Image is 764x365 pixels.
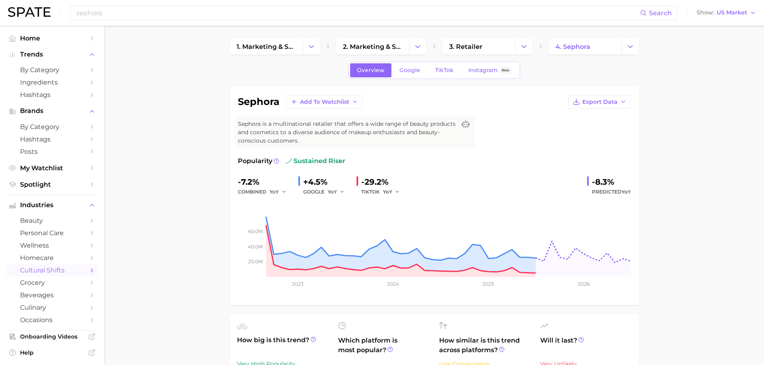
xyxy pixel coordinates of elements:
span: Posts [20,148,84,155]
span: 4. sephora [555,43,590,50]
div: -7.2% [238,175,292,188]
tspan: 2024 [387,281,399,287]
a: 2. marketing & sales [336,38,409,54]
span: YoY [383,188,392,195]
img: SPATE [8,7,51,17]
span: 3. retailer [449,43,482,50]
span: Show [697,10,714,15]
div: +4.5% [303,175,350,188]
a: culinary [6,301,98,314]
img: sustained riser [286,158,292,164]
span: wellness [20,242,84,249]
span: 2. marketing & sales [343,43,402,50]
a: homecare [6,252,98,264]
span: Industries [20,202,84,209]
div: combined [238,187,292,197]
a: My Watchlist [6,162,98,174]
span: Search [649,9,672,17]
a: 1. marketing & sales [230,38,303,54]
button: ShowUS Market [695,8,758,18]
button: YoY [383,187,400,197]
span: YoY [328,188,337,195]
span: beauty [20,217,84,224]
span: How big is this trend? [237,335,328,355]
span: Export Data [582,99,618,105]
div: GOOGLE [303,187,350,197]
span: How similar is this trend across platforms? [439,336,531,355]
a: cultural shifts [6,264,98,276]
button: Change Category [515,38,533,54]
span: Ingredients [20,79,84,86]
a: Posts [6,145,98,158]
span: by Category [20,123,84,131]
span: cultural shifts [20,266,84,274]
span: Google [399,67,420,74]
a: Home [6,32,98,44]
span: personal care [20,229,84,237]
button: Change Category [409,38,426,54]
a: TikTok [428,63,460,77]
a: beverages [6,289,98,301]
button: Change Category [622,38,639,54]
span: by Category [20,66,84,74]
a: wellness [6,239,98,252]
span: occasions [20,316,84,324]
span: beverages [20,291,84,299]
a: 3. retailer [442,38,515,54]
span: Popularity [238,156,272,166]
tspan: 2023 [292,281,303,287]
button: Brands [6,105,98,117]
span: Home [20,34,84,42]
span: Onboarding Videos [20,333,84,340]
span: YoY [622,189,631,195]
span: Help [20,349,84,356]
button: Trends [6,48,98,60]
a: Onboarding Videos [6,331,98,343]
input: Search here for a brand, industry, or ingredient [75,6,640,20]
a: Help [6,347,98,359]
a: Ingredients [6,76,98,89]
a: beauty [6,214,98,227]
span: Which platform is most popular? [338,336,430,362]
div: -29.2% [361,175,405,188]
a: Hashtags [6,89,98,101]
span: Spotlight [20,181,84,188]
span: grocery [20,279,84,286]
a: Google [393,63,427,77]
tspan: 2026 [578,281,589,287]
span: US Market [717,10,747,15]
button: Add to Watchlist [286,95,363,109]
div: TIKTOK [361,187,405,197]
span: TikTok [435,67,454,74]
a: by Category [6,121,98,133]
a: Spotlight [6,178,98,191]
a: InstagramBeta [462,63,519,77]
a: personal care [6,227,98,239]
a: Overview [350,63,391,77]
a: by Category [6,64,98,76]
button: Industries [6,199,98,211]
button: Change Category [303,38,320,54]
span: sustained riser [286,156,345,166]
button: Export Data [568,95,631,109]
span: My Watchlist [20,164,84,172]
span: Hashtags [20,135,84,143]
span: Trends [20,51,84,58]
span: Hashtags [20,91,84,99]
span: Overview [357,67,385,74]
span: 1. marketing & sales [237,43,296,50]
a: occasions [6,314,98,326]
h1: sephora [238,97,280,107]
span: Brands [20,107,84,115]
button: YoY [270,187,287,197]
span: Sephora is a multinational retailer that offers a wide range of beauty products and cosmetics to ... [238,120,456,145]
span: Will it last? [540,336,632,355]
a: 4. sephora [549,38,622,54]
span: homecare [20,254,84,262]
span: Beta [502,67,509,74]
tspan: 2025 [482,281,494,287]
span: Instagram [468,67,498,74]
span: culinary [20,304,84,311]
div: -8.3% [592,175,631,188]
a: Hashtags [6,133,98,145]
